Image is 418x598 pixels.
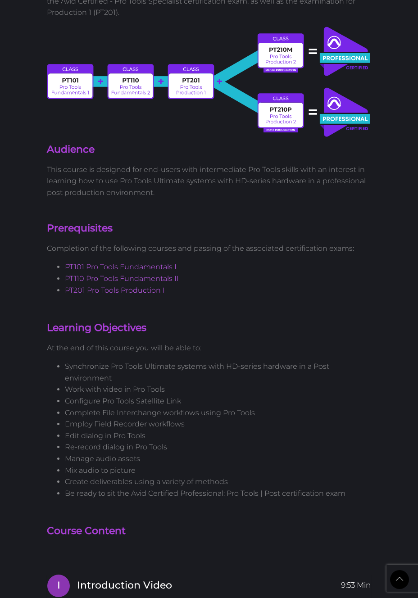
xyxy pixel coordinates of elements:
[47,321,371,335] h4: Learning Objectives
[47,222,371,236] h4: Prerequisites
[65,476,371,488] li: Create deliverables using a variety of methods
[390,570,409,589] a: Back to Top
[77,579,172,593] span: Introduction Video
[47,342,371,354] p: At the end of this course you will be able to:
[47,26,371,138] img: avid-certified-professional-path.svg
[65,286,165,294] a: PT201 Pro Tools Production I
[65,407,371,419] li: Complete File Interchange workflows using Pro Tools
[65,263,177,271] a: PT101 Pro Tools Fundamentals I
[65,488,371,499] li: Be ready to sit the Avid Certified Professional: Pro Tools | Post certification exam
[65,274,179,283] a: PT110 Pro Tools Fundamentals II
[65,384,371,395] li: Work with video in Pro Tools
[65,453,371,465] li: Manage audio assets
[47,575,70,597] span: I
[65,441,371,453] li: Re-record dialog in Pro Tools
[65,361,371,384] li: Synchronize Pro Tools Ultimate systems with HD-series hardware in a Post environment
[47,524,371,538] h4: Course Content
[341,575,371,591] span: 9:53 Min
[47,164,371,199] p: This course is designed for end-users with intermediate Pro Tools skills with an interest in lear...
[47,574,371,593] a: IIntroduction Video9:53 Min
[65,430,371,442] li: Edit dialog in Pro Tools
[47,143,371,157] h4: Audience
[65,418,371,430] li: Employ Field Recorder workflows
[65,465,371,476] li: Mix audio to picture
[47,243,371,254] p: Completion of the following courses and passing of the associated certification exams:
[65,395,371,407] li: Configure Pro Tools Satellite Link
